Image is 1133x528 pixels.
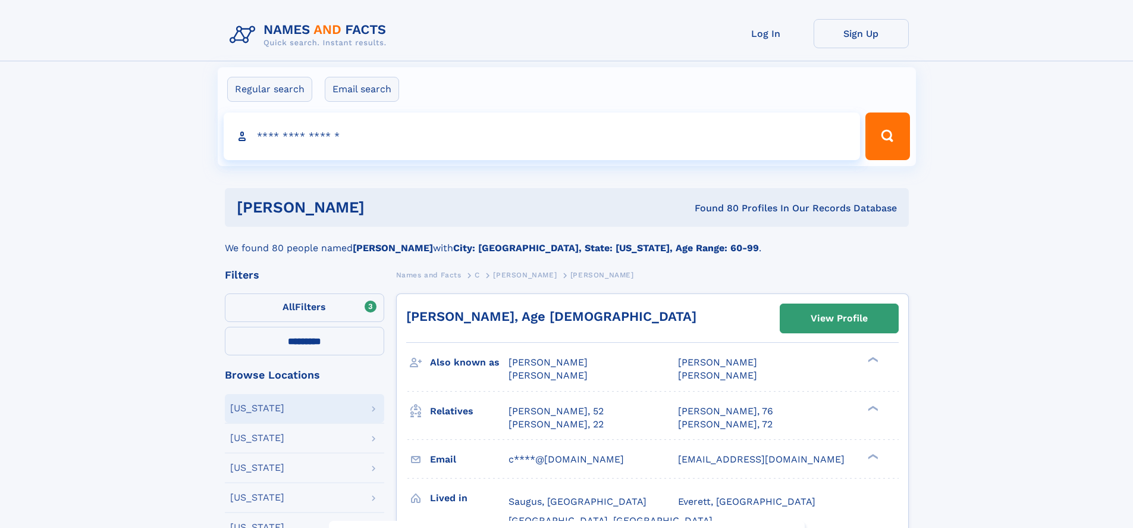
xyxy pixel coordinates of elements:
h3: Also known as [430,352,509,373]
span: Saugus, [GEOGRAPHIC_DATA] [509,496,646,507]
div: Found 80 Profiles In Our Records Database [529,202,897,215]
span: [PERSON_NAME] [678,370,757,381]
a: [PERSON_NAME], 22 [509,418,604,431]
a: [PERSON_NAME], Age [DEMOGRAPHIC_DATA] [406,309,696,324]
div: ❯ [865,452,879,460]
a: [PERSON_NAME], 72 [678,418,773,431]
span: [PERSON_NAME] [570,271,634,279]
h3: Relatives [430,401,509,421]
b: [PERSON_NAME] [353,242,433,254]
div: Filters [225,270,384,280]
div: View Profile [811,305,868,332]
div: [US_STATE] [230,493,284,502]
label: Regular search [227,77,312,102]
span: [EMAIL_ADDRESS][DOMAIN_NAME] [678,454,845,465]
a: Names and Facts [396,267,462,282]
a: [PERSON_NAME], 52 [509,405,604,418]
span: C [475,271,480,279]
div: [US_STATE] [230,433,284,443]
b: City: [GEOGRAPHIC_DATA], State: [US_STATE], Age Range: 60-99 [453,242,759,254]
label: Email search [325,77,399,102]
div: [US_STATE] [230,463,284,473]
span: [PERSON_NAME] [509,370,588,381]
h3: Lived in [430,488,509,508]
span: [GEOGRAPHIC_DATA], [GEOGRAPHIC_DATA] [509,515,713,526]
a: C [475,267,480,282]
span: [PERSON_NAME] [509,357,588,368]
a: [PERSON_NAME] [493,267,557,282]
span: [PERSON_NAME] [493,271,557,279]
a: Log In [718,19,814,48]
span: [PERSON_NAME] [678,357,757,368]
a: Sign Up [814,19,909,48]
button: Search Button [865,113,909,160]
span: Everett, [GEOGRAPHIC_DATA] [678,496,815,507]
div: We found 80 people named with . [225,227,909,255]
h3: Email [430,449,509,470]
div: Browse Locations [225,370,384,380]
span: All [283,301,295,313]
input: search input [224,113,861,160]
label: Filters [225,293,384,322]
div: ❯ [865,404,879,412]
div: [US_STATE] [230,404,284,413]
div: ❯ [865,356,879,364]
a: View Profile [780,304,898,333]
img: Logo Names and Facts [225,19,396,51]
a: [PERSON_NAME], 76 [678,405,773,418]
h1: [PERSON_NAME] [237,200,530,215]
